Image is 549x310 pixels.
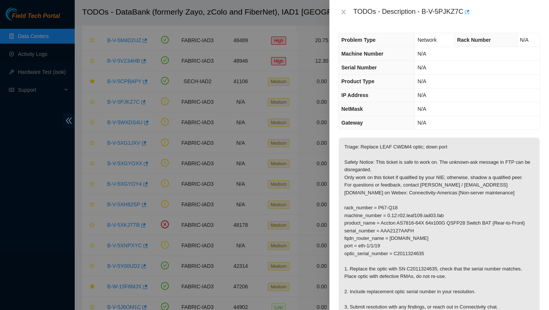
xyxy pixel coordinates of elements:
[341,78,374,84] span: Product Type
[341,106,363,112] span: NetMask
[341,9,347,15] span: close
[418,65,426,71] span: N/A
[418,37,437,43] span: Network
[418,120,426,126] span: N/A
[520,37,528,43] span: N/A
[353,6,540,18] div: TODOs - Description - B-V-5PJKZ7C
[457,37,491,43] span: Rack Number
[341,120,363,126] span: Gateway
[418,106,426,112] span: N/A
[418,78,426,84] span: N/A
[341,37,376,43] span: Problem Type
[341,92,368,98] span: IP Address
[338,9,349,16] button: Close
[418,51,426,57] span: N/A
[341,65,377,71] span: Serial Number
[418,92,426,98] span: N/A
[341,51,384,57] span: Machine Number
